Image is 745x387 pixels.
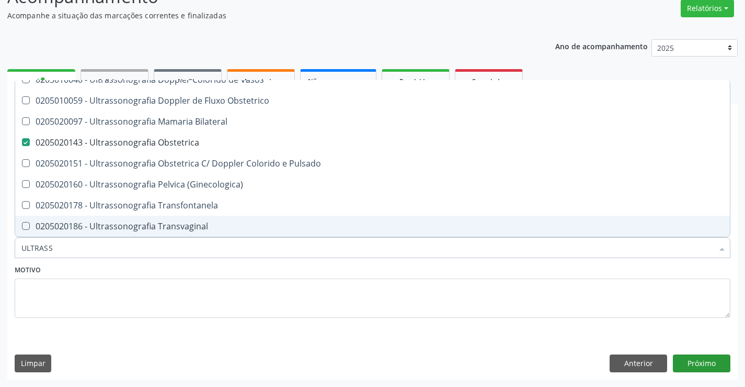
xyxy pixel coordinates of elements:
span: Solicitados [98,77,131,86]
div: person_add [36,75,47,87]
div: 0205020097 - Ultrassonografia Mamaria Bilateral [21,117,724,126]
span: Não compareceram [308,77,369,86]
label: Motivo [15,262,41,279]
span: Agendados [244,77,278,86]
div: 0205020143 - Ultrassonografia Obstetrica [21,138,724,147]
span: Cancelados [472,77,507,86]
button: Próximo [673,355,730,372]
div: 0205020186 - Ultrassonografia Transvaginal [21,222,724,230]
input: Buscar por procedimentos [21,237,713,258]
div: 0205020151 - Ultrassonografia Obstetrica C/ Doppler Colorido e Pulsado [21,159,724,168]
div: 0205020178 - Ultrassonografia Transfontanela [21,201,724,209]
span: Resolvidos [399,77,432,86]
div: 0205020160 - Ultrassonografia Pelvica (Ginecologica) [21,180,724,189]
button: Anterior [610,355,667,372]
div: 0205010059 - Ultrassonografia Doppler de Fluxo Obstetrico [21,96,724,105]
p: Ano de acompanhamento [555,39,648,52]
span: Na fila [178,77,198,86]
p: Acompanhe a situação das marcações correntes e finalizadas [7,10,519,21]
